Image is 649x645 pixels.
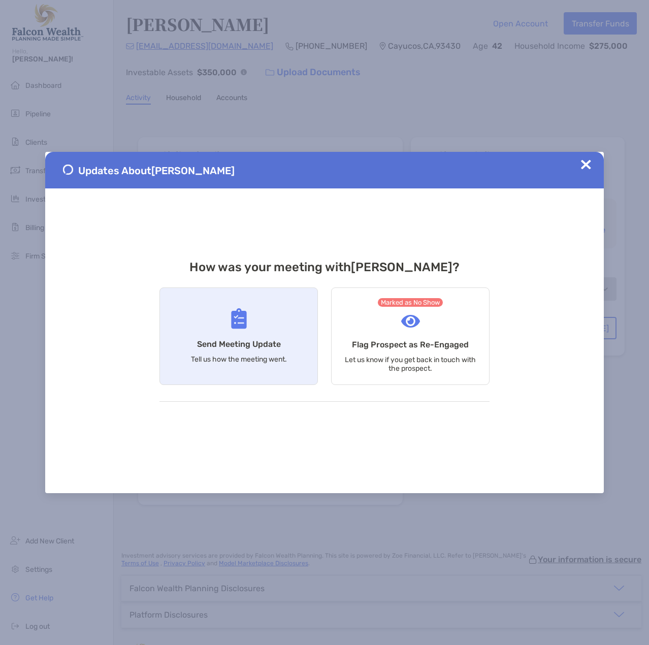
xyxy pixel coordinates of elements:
[231,308,247,329] img: Send Meeting Update
[401,315,420,328] img: Flag Prospect as Re-Engaged
[197,339,281,349] h4: Send Meeting Update
[352,340,469,349] h4: Flag Prospect as Re-Engaged
[378,298,443,307] span: Marked as No Show
[344,356,476,373] p: Let us know if you get back in touch with the prospect.
[63,165,73,175] img: Send Meeting Update 1
[78,165,235,177] span: Updates About [PERSON_NAME]
[159,260,490,274] h3: How was your meeting with [PERSON_NAME] ?
[191,355,287,364] p: Tell us how the meeting went.
[581,159,591,170] img: Close Updates Zoe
